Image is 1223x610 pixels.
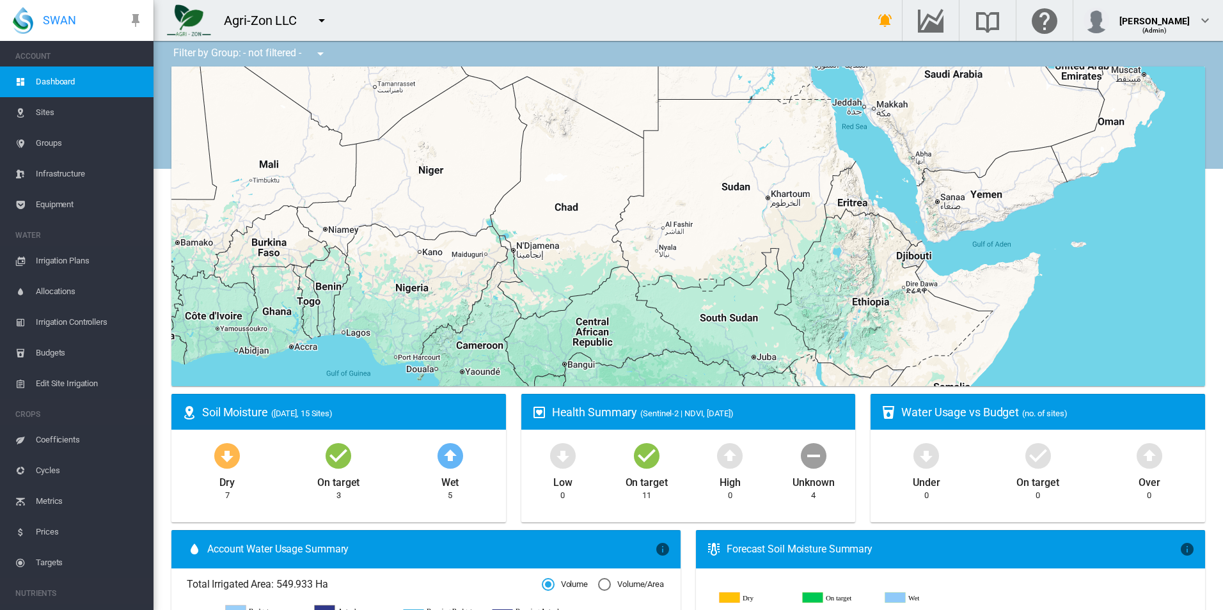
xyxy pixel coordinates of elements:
div: 5 [448,490,452,501]
div: 0 [1147,490,1151,501]
div: 0 [1036,490,1040,501]
span: Sites [36,97,143,128]
span: Irrigation Plans [36,246,143,276]
md-icon: icon-checkbox-marked-circle [323,440,354,471]
div: Agri-Zon LLC [224,12,308,29]
span: (no. of sites) [1022,409,1068,418]
md-radio-button: Volume/Area [598,579,664,591]
md-icon: icon-arrow-down-bold-circle [212,440,242,471]
md-icon: Click here for help [1029,13,1060,28]
span: Dashboard [36,66,143,97]
span: SWAN [43,12,76,28]
md-icon: Go to the Data Hub [915,13,946,28]
md-icon: icon-menu-down [314,13,329,28]
div: 0 [560,490,565,501]
md-icon: icon-thermometer-lines [706,542,722,557]
div: Low [553,471,572,490]
span: ([DATE], 15 Sites) [271,409,333,418]
md-icon: icon-chevron-down [1197,13,1213,28]
g: On target [803,592,876,604]
div: Water Usage vs Budget [901,404,1195,420]
div: Filter by Group: - not filtered - [164,41,337,66]
div: Under [913,471,940,490]
g: Dry [720,592,793,604]
md-icon: icon-information [655,542,670,557]
div: 11 [642,490,651,501]
span: (Sentinel-2 | NDVI, [DATE]) [640,409,733,418]
span: Account Water Usage Summary [207,542,655,556]
div: [PERSON_NAME] [1119,10,1190,22]
md-icon: icon-map-marker-radius [182,405,197,420]
span: WATER [15,225,143,246]
button: icon-menu-down [308,41,333,66]
div: On target [317,471,359,490]
md-icon: icon-menu-down [313,46,328,61]
md-icon: icon-heart-box-outline [532,405,547,420]
div: 0 [924,490,929,501]
md-icon: icon-arrow-down-bold-circle [548,440,578,471]
span: Cycles [36,455,143,486]
button: icon-bell-ring [872,8,898,33]
span: Allocations [36,276,143,307]
span: Metrics [36,486,143,517]
md-icon: icon-arrow-up-bold-circle [714,440,745,471]
md-icon: icon-arrow-down-bold-circle [911,440,942,471]
span: Edit Site Irrigation [36,368,143,399]
span: Equipment [36,189,143,220]
span: Infrastructure [36,159,143,189]
div: Forecast Soil Moisture Summary [727,542,1180,556]
md-radio-button: Volume [542,579,588,591]
span: Groups [36,128,143,159]
md-icon: icon-checkbox-marked-circle [631,440,662,471]
div: 7 [225,490,230,501]
span: CROPS [15,404,143,425]
span: Prices [36,517,143,547]
span: Targets [36,547,143,578]
g: Wet [885,592,958,604]
div: Dry [219,471,235,490]
div: On target [626,471,668,490]
md-icon: icon-pin [128,13,143,28]
md-icon: icon-water [187,542,202,557]
md-icon: icon-minus-circle [798,440,829,471]
md-icon: icon-cup-water [881,405,896,420]
md-icon: icon-arrow-up-bold-circle [435,440,466,471]
div: Wet [441,471,459,490]
div: Health Summary [552,404,846,420]
div: High [720,471,741,490]
span: NUTRIENTS [15,583,143,604]
span: (Admin) [1142,27,1167,34]
div: Unknown [793,471,834,490]
img: SWAN-Landscape-Logo-Colour-drop.png [13,7,33,34]
span: Irrigation Controllers [36,307,143,338]
div: On target [1016,471,1059,490]
span: Total Irrigated Area: 549.933 Ha [187,577,542,591]
button: icon-menu-down [309,8,335,33]
div: 3 [336,490,341,501]
div: Soil Moisture [202,404,496,420]
span: Coefficients [36,425,143,455]
md-icon: icon-information [1180,542,1195,557]
span: ACCOUNT [15,46,143,66]
span: Budgets [36,338,143,368]
md-icon: icon-bell-ring [878,13,893,28]
md-icon: icon-arrow-up-bold-circle [1134,440,1165,471]
div: 0 [728,490,732,501]
div: 4 [811,490,816,501]
img: 7FicoSLW9yRjj7F2+0uvjPufP+ga39vogPu+G1+wvBtcm3fNv859aGr42DJ5pXiEAAAAAAAAAAAAAAAAAAAAAAAAAAAAAAAAA... [167,4,211,36]
div: Over [1139,471,1160,490]
img: profile.jpg [1084,8,1109,33]
md-icon: Search the knowledge base [972,13,1003,28]
md-icon: icon-checkbox-marked-circle [1023,440,1053,471]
